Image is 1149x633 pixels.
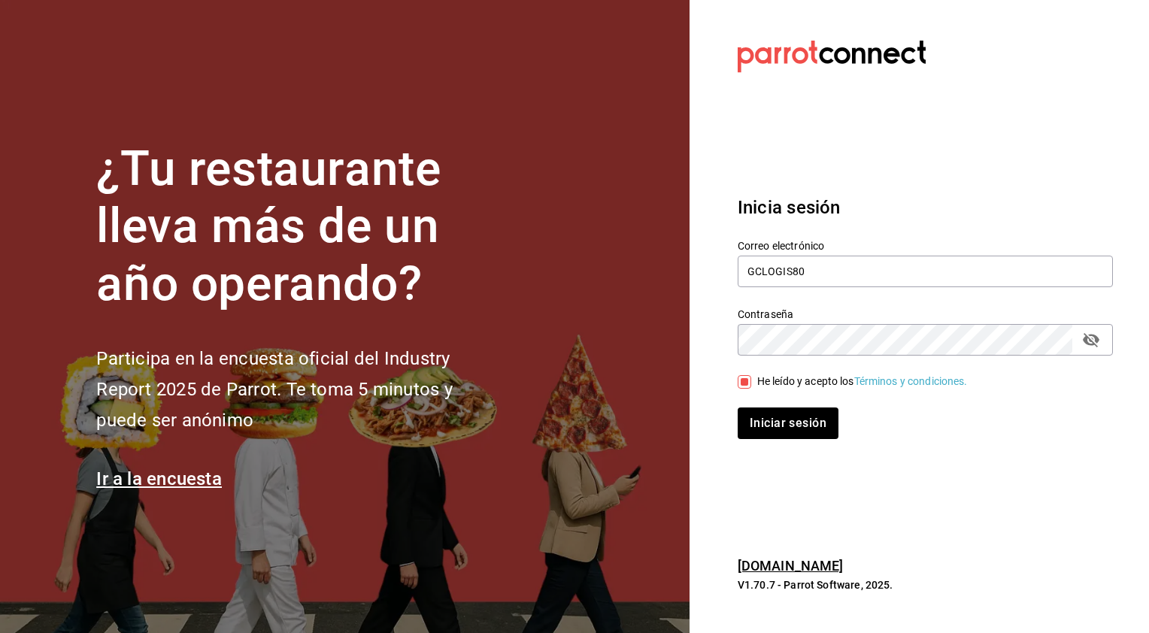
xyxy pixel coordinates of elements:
h3: Inicia sesión [738,194,1113,221]
h1: ¿Tu restaurante lleva más de un año operando? [96,141,502,313]
a: Términos y condiciones. [854,375,968,387]
div: He leído y acepto los [757,374,968,389]
a: Ir a la encuesta [96,468,222,489]
input: Ingresa tu correo electrónico [738,256,1113,287]
label: Contraseña [738,308,1113,319]
button: Iniciar sesión [738,407,838,439]
label: Correo electrónico [738,240,1113,250]
p: V1.70.7 - Parrot Software, 2025. [738,577,1113,592]
h2: Participa en la encuesta oficial del Industry Report 2025 de Parrot. Te toma 5 minutos y puede se... [96,344,502,435]
a: [DOMAIN_NAME] [738,558,844,574]
button: passwordField [1078,327,1104,353]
